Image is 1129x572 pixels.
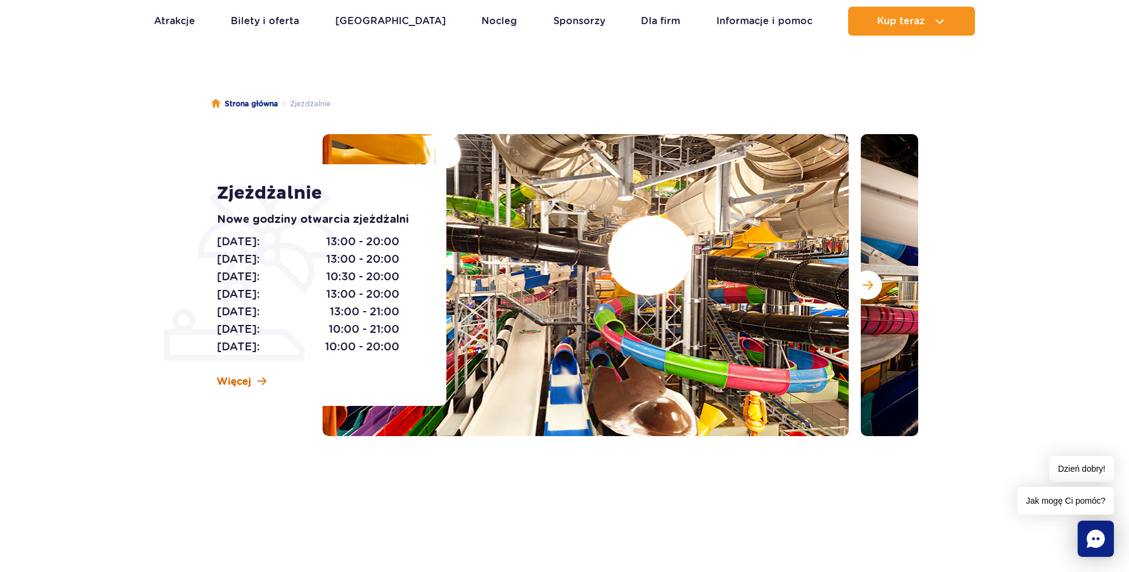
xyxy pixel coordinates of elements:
span: 10:00 - 20:00 [325,338,399,355]
a: Bilety i oferta [231,7,299,36]
span: [DATE]: [217,303,260,320]
a: Nocleg [481,7,517,36]
button: Następny slajd [853,271,882,300]
a: Informacje i pomoc [716,7,812,36]
a: Atrakcje [154,7,195,36]
a: Więcej [217,375,266,388]
span: [DATE]: [217,268,260,285]
p: Nowe godziny otwarcia zjeżdżalni [217,211,419,228]
span: 13:00 - 20:00 [326,233,399,250]
a: [GEOGRAPHIC_DATA] [335,7,446,36]
a: Strona główna [211,98,278,110]
span: [DATE]: [217,286,260,303]
button: Kup teraz [848,7,975,36]
span: 13:00 - 21:00 [330,303,399,320]
a: Sponsorzy [553,7,605,36]
span: 10:30 - 20:00 [326,268,399,285]
li: Zjeżdżalnie [278,98,330,110]
span: [DATE]: [217,338,260,355]
span: Dzień dobry! [1049,456,1114,482]
span: [DATE]: [217,321,260,338]
span: Kup teraz [877,16,925,27]
h1: Zjeżdżalnie [217,182,419,204]
span: 13:00 - 20:00 [326,251,399,268]
span: [DATE]: [217,251,260,268]
span: Jak mogę Ci pomóc? [1017,487,1114,515]
span: 13:00 - 20:00 [326,286,399,303]
span: Więcej [217,375,251,388]
div: Chat [1078,521,1114,557]
span: [DATE]: [217,233,260,250]
a: Dla firm [641,7,680,36]
span: 10:00 - 21:00 [329,321,399,338]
